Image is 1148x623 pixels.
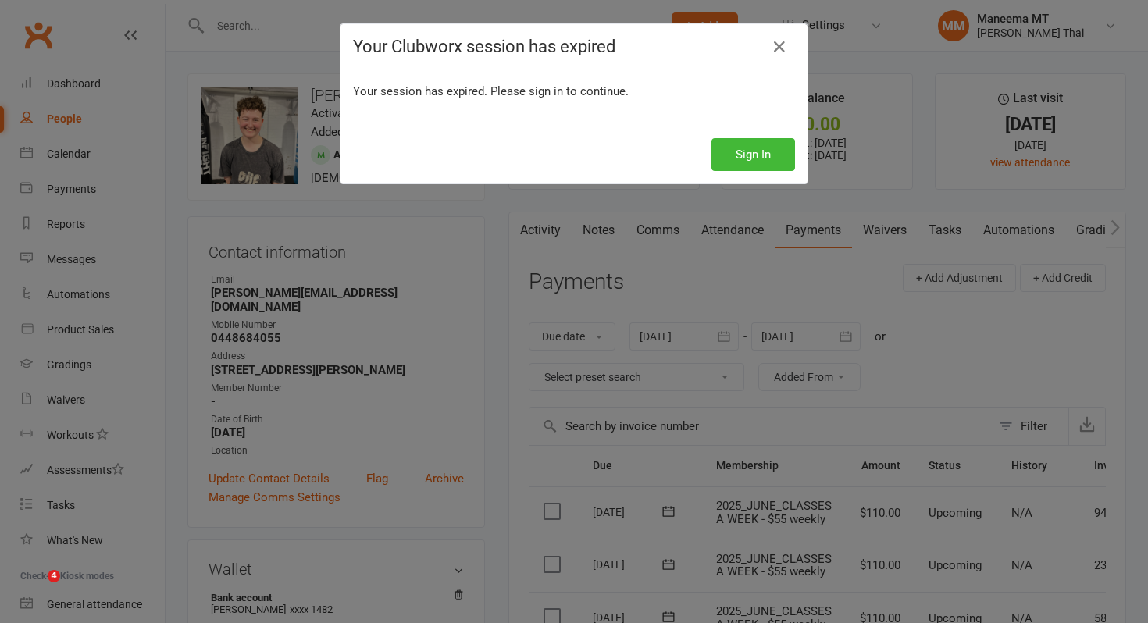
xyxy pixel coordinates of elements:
span: Your session has expired. Please sign in to continue. [353,84,629,98]
span: 4 [48,570,60,582]
a: Close [767,34,792,59]
h4: Your Clubworx session has expired [353,37,795,56]
button: Sign In [711,138,795,171]
iframe: Intercom live chat [16,570,53,607]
